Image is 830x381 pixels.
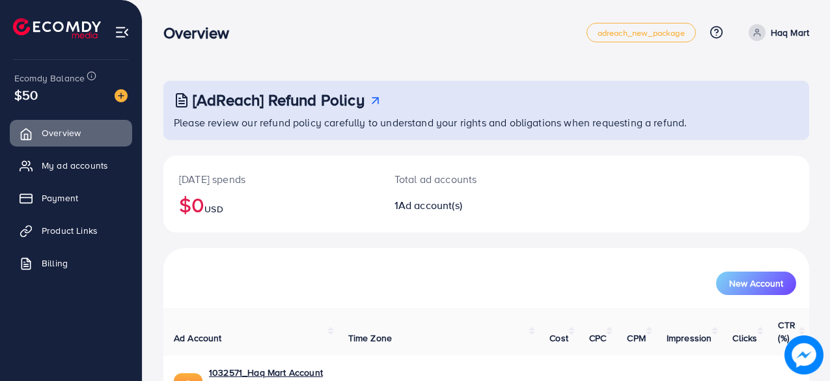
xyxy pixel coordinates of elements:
img: menu [115,25,130,40]
h2: $0 [179,192,363,217]
a: Billing [10,250,132,276]
span: New Account [729,279,783,288]
span: adreach_new_package [598,29,685,37]
span: Time Zone [348,332,392,345]
p: Haq Mart [771,25,809,40]
span: Payment [42,191,78,205]
p: [DATE] spends [179,171,363,187]
h3: Overview [163,23,240,42]
span: CTR (%) [778,318,795,345]
p: Total ad accounts [394,171,525,187]
a: Payment [10,185,132,211]
img: image [784,335,823,374]
span: Impression [667,332,712,345]
h3: [AdReach] Refund Policy [193,91,365,109]
img: image [115,89,128,102]
span: Clicks [732,332,757,345]
span: CPC [589,332,606,345]
span: Billing [42,257,68,270]
p: Please review our refund policy carefully to understand your rights and obligations when requesti... [174,115,801,130]
a: Haq Mart [743,24,809,41]
a: Product Links [10,218,132,244]
span: Product Links [42,224,98,237]
a: My ad accounts [10,152,132,178]
span: Ad Account [174,332,222,345]
span: My ad accounts [42,159,108,172]
span: CPM [627,332,645,345]
span: Ecomdy Balance [14,72,85,85]
a: Overview [10,120,132,146]
h2: 1 [394,199,525,212]
img: logo [13,18,101,38]
span: Overview [42,126,81,139]
a: adreach_new_package [587,23,696,42]
span: Ad account(s) [398,198,462,212]
span: $50 [14,85,38,104]
button: New Account [716,272,796,295]
span: USD [204,203,223,216]
span: Cost [549,332,568,345]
